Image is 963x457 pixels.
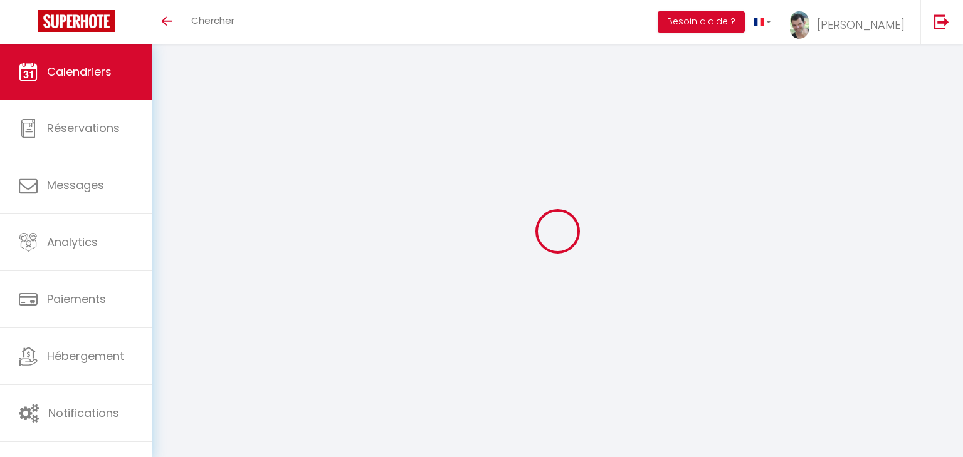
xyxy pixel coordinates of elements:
[47,348,124,364] span: Hébergement
[38,10,115,32] img: Super Booking
[658,11,745,33] button: Besoin d'aide ?
[48,405,119,421] span: Notifications
[817,17,905,33] span: [PERSON_NAME]
[934,14,949,29] img: logout
[47,291,106,307] span: Paiements
[191,14,234,27] span: Chercher
[47,177,104,193] span: Messages
[47,64,112,80] span: Calendriers
[47,120,120,136] span: Réservations
[790,11,809,39] img: ...
[47,234,98,250] span: Analytics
